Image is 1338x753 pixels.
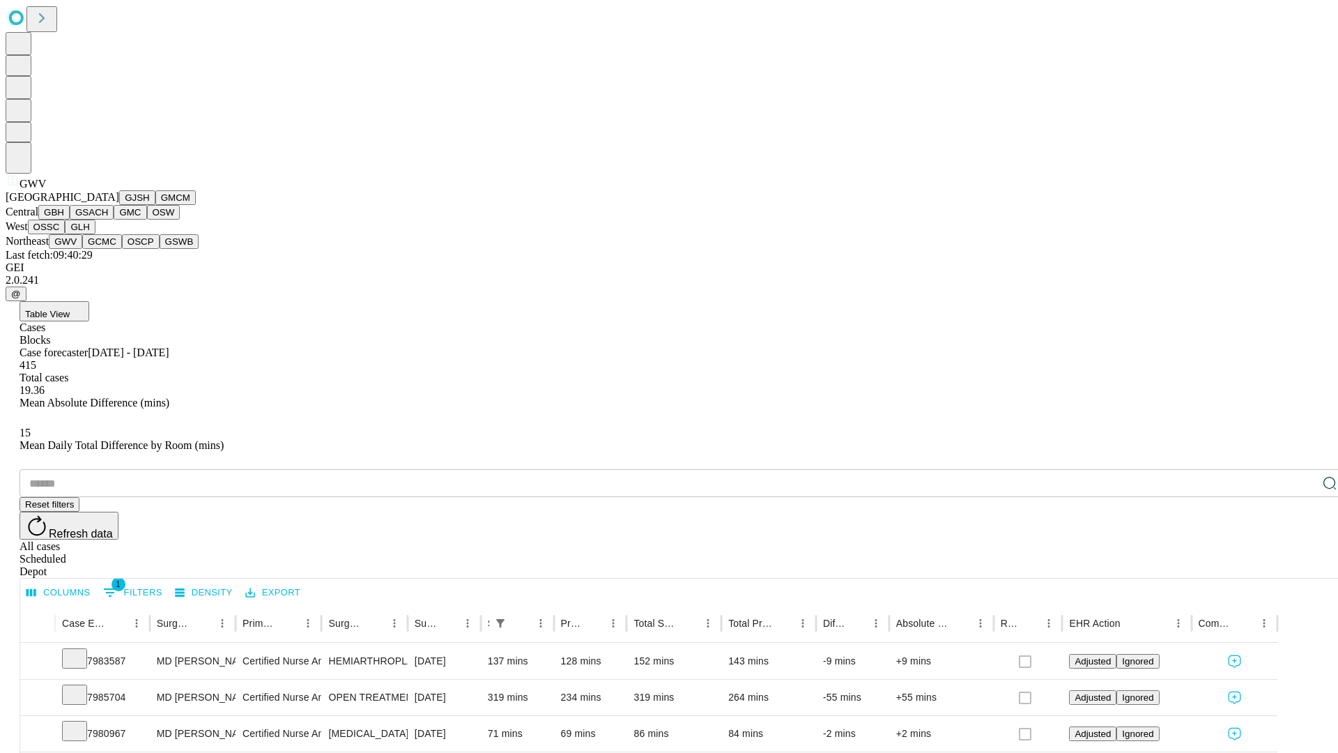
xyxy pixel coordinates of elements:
button: Select columns [23,582,94,604]
button: OSSC [28,220,66,234]
button: Reset filters [20,497,79,512]
button: Export [242,582,304,604]
div: 143 mins [728,644,809,679]
button: Sort [1122,614,1141,633]
span: Last fetch: 09:40:29 [6,249,93,261]
div: Certified Nurse Anesthetist [243,716,314,752]
span: Total cases [20,372,68,383]
button: Table View [20,301,89,321]
button: Ignored [1116,727,1159,741]
span: Northeast [6,235,49,247]
div: Certified Nurse Anesthetist [243,680,314,715]
button: Sort [365,614,385,633]
div: 234 mins [561,680,620,715]
span: Adjusted [1075,656,1111,667]
span: Mean Absolute Difference (mins) [20,397,169,409]
div: GEI [6,261,1332,274]
div: EHR Action [1069,618,1120,629]
div: +55 mins [896,680,987,715]
div: 128 mins [561,644,620,679]
div: Certified Nurse Anesthetist [243,644,314,679]
button: GSACH [70,205,114,220]
div: Surgery Name [328,618,363,629]
div: [DATE] [415,680,474,715]
button: Sort [1235,614,1254,633]
button: Ignored [1116,654,1159,669]
div: Predicted In Room Duration [561,618,583,629]
button: Show filters [491,614,510,633]
button: Sort [584,614,603,633]
div: 319 mins [488,680,547,715]
button: Refresh data [20,512,118,540]
div: 1 active filter [491,614,510,633]
span: GWV [20,178,46,190]
button: Menu [971,614,990,633]
div: 7983587 [62,644,143,679]
button: Menu [458,614,477,633]
div: Total Scheduled Duration [633,618,677,629]
div: 86 mins [633,716,714,752]
div: Surgery Date [415,618,437,629]
button: Sort [774,614,793,633]
div: [MEDICAL_DATA] PLANNED [328,716,400,752]
button: Ignored [1116,690,1159,705]
div: -55 mins [823,680,882,715]
span: 415 [20,359,36,371]
div: Primary Service [243,618,277,629]
button: Menu [127,614,146,633]
button: Menu [213,614,232,633]
div: 7985704 [62,680,143,715]
div: 319 mins [633,680,714,715]
button: Show filters [100,581,166,604]
div: Resolved in EHR [1001,618,1019,629]
button: OSCP [122,234,160,249]
div: 71 mins [488,716,547,752]
div: 2.0.241 [6,274,1332,287]
button: Sort [951,614,971,633]
div: [DATE] [415,644,474,679]
button: Menu [603,614,623,633]
div: 7980967 [62,716,143,752]
span: Case forecaster [20,347,88,358]
button: Menu [1169,614,1188,633]
button: Sort [1020,614,1039,633]
button: Menu [866,614,886,633]
div: OPEN TREATMENT POSTERIOR OR ANTERIOR ACETABULAR WALL [328,680,400,715]
button: Menu [531,614,551,633]
div: Surgeon Name [157,618,192,629]
div: MD [PERSON_NAME] [PERSON_NAME] Md [157,680,229,715]
button: Sort [279,614,298,633]
span: Ignored [1122,729,1153,739]
button: Adjusted [1069,654,1116,669]
span: [GEOGRAPHIC_DATA] [6,191,119,203]
span: Central [6,206,38,218]
span: Mean Daily Total Difference by Room (mins) [20,439,224,451]
span: Adjusted [1075,729,1111,739]
button: GBH [38,205,70,220]
button: Expand [27,722,48,747]
span: Ignored [1122,656,1153,667]
button: Expand [27,686,48,710]
div: +2 mins [896,716,987,752]
div: 137 mins [488,644,547,679]
div: 152 mins [633,644,714,679]
button: Sort [107,614,127,633]
button: Menu [698,614,718,633]
span: 19.36 [20,384,45,396]
div: MD [PERSON_NAME] [PERSON_NAME] Md [157,644,229,679]
div: 69 mins [561,716,620,752]
span: Reset filters [25,499,74,510]
div: -9 mins [823,644,882,679]
button: Sort [512,614,531,633]
div: [DATE] [415,716,474,752]
button: GJSH [119,190,155,205]
div: Comments [1199,618,1233,629]
div: 84 mins [728,716,809,752]
span: @ [11,289,21,299]
button: Menu [793,614,813,633]
button: Menu [298,614,318,633]
button: GMCM [155,190,196,205]
button: Menu [385,614,404,633]
span: Table View [25,309,70,319]
div: +9 mins [896,644,987,679]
